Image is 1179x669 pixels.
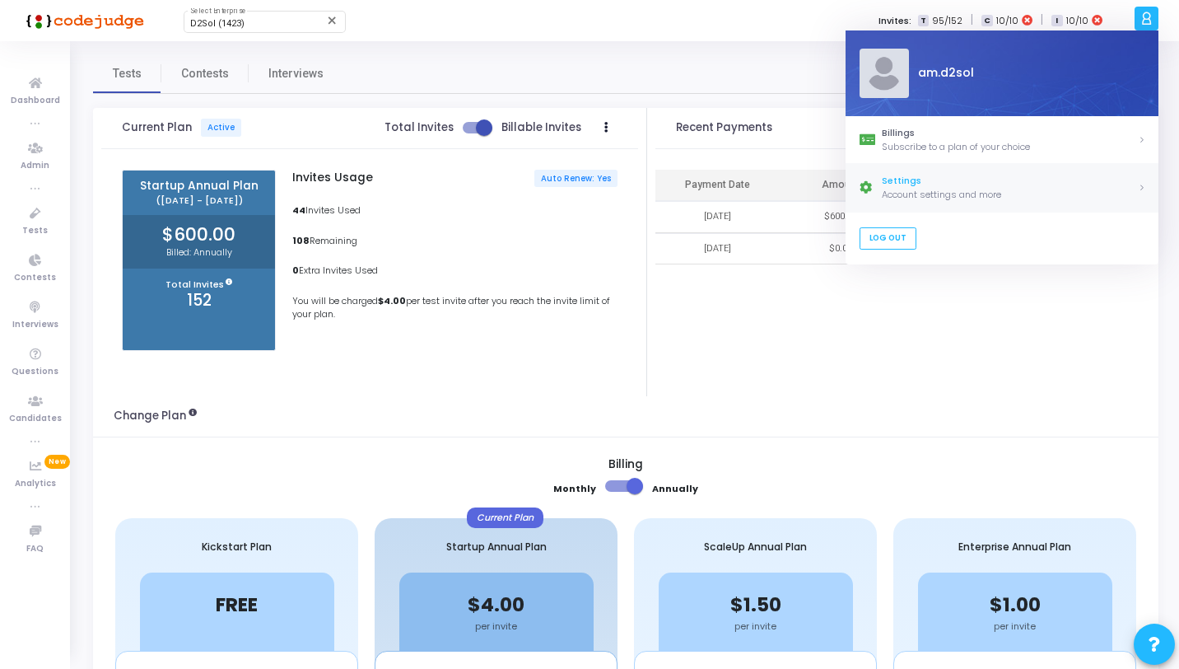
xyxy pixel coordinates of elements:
[553,482,596,495] b: Monthly
[292,171,373,185] h5: Invites Usage
[114,458,1138,472] h5: Billing
[468,592,524,618] span: $4.00
[14,271,56,285] span: Contests
[399,620,594,634] div: per invite
[22,224,48,238] span: Tests
[659,620,853,634] div: per invite
[932,14,962,28] span: 95/152
[292,204,305,217] b: 44
[779,170,902,202] th: Amount
[634,518,877,573] div: ScaleUp Annual Plan
[676,121,772,134] h3: Recent Payments
[730,592,781,618] span: $1.50
[378,294,406,307] b: $4.00
[123,224,275,246] h2: $600.00
[893,518,1136,573] div: Enterprise Annual Plan
[123,246,275,260] p: Billed: Annually
[541,173,611,184] span: Auto Renew: Yes
[704,242,731,256] div: [DATE]
[123,278,275,292] p: Total Invites
[114,409,197,423] h3: Change Plan
[384,121,454,134] span: Total Invites
[829,242,852,256] div: $0.00
[181,65,229,82] span: Contests
[1041,12,1043,29] span: |
[115,518,358,573] div: Kickstart Plan
[824,210,857,224] div: $600.00
[216,592,258,618] span: FREE
[292,294,617,321] p: You will be charged per test invite after you reach the invite limit of your plan.
[882,140,1138,154] div: Subscribe to a plan of your choice
[882,175,1138,189] div: Settings
[878,14,911,28] label: Invites:
[9,412,62,426] span: Candidates
[44,455,70,469] span: New
[971,12,973,29] span: |
[996,14,1018,28] span: 10/10
[15,477,56,491] span: Analytics
[882,126,1138,140] div: Billings
[981,15,992,27] span: C
[26,542,44,556] span: FAQ
[882,188,1138,202] div: Account settings and more
[292,264,617,278] p: Extra Invites Used
[859,227,916,250] a: Log Out
[21,159,49,173] span: Admin
[908,65,1144,82] div: am.d2sol
[846,164,1158,212] a: SettingsAccount settings and more
[501,121,581,134] span: Billable Invites
[990,592,1041,618] span: $1.00
[655,170,779,202] th: Payment Date
[113,65,142,82] span: Tests
[846,116,1158,164] a: BillingsSubscribe to a plan of your choice
[918,15,929,27] span: T
[918,620,1112,634] div: per invite
[375,518,617,573] div: Startup Annual Plan
[201,119,241,137] span: Active
[594,116,617,139] button: Actions
[292,204,617,218] p: Invites Used
[12,365,58,379] span: Questions
[132,180,266,194] span: Startup Annual Plan
[190,18,245,29] span: D2Sol (1423)
[292,234,617,248] p: Remaining
[704,210,731,224] div: [DATE]
[1051,15,1062,27] span: I
[859,49,908,98] img: Profile Picture
[326,14,339,27] mat-icon: Clear
[12,318,58,332] span: Interviews
[123,291,275,310] h3: 152
[132,195,266,206] span: ([DATE] - [DATE])
[268,65,324,82] span: Interviews
[467,508,543,528] div: Current Plan
[122,119,241,137] span: Current Plan
[21,4,144,37] img: logo
[652,482,698,495] b: Annually
[1066,14,1088,28] span: 10/10
[11,94,60,108] span: Dashboard
[292,264,299,277] b: 0
[292,234,310,247] b: 108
